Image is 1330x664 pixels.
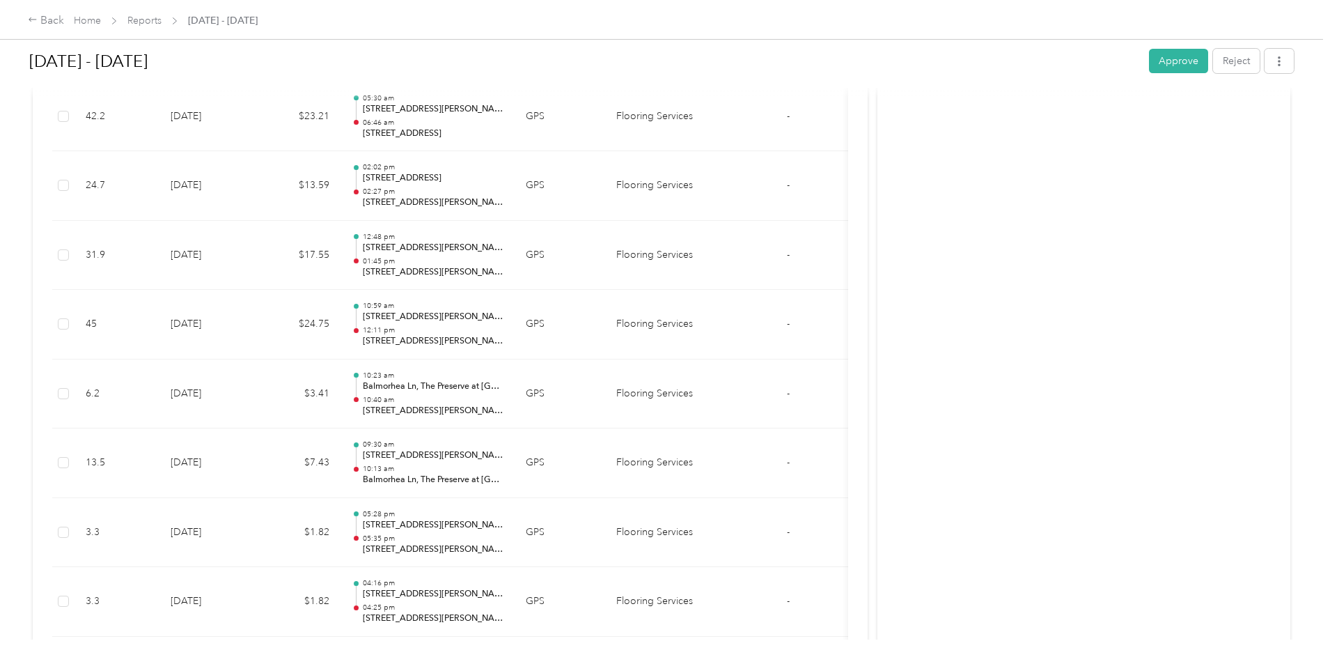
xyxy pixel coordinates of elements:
[605,290,710,360] td: Flooring Services
[363,395,503,405] p: 10:40 am
[363,578,503,588] p: 04:16 pm
[75,498,159,568] td: 3.3
[363,128,503,140] p: [STREET_ADDRESS]
[605,360,710,429] td: Flooring Services
[363,371,503,380] p: 10:23 am
[787,456,790,468] span: -
[363,534,503,543] p: 05:35 pm
[515,151,605,221] td: GPS
[363,519,503,532] p: [STREET_ADDRESS][PERSON_NAME][PERSON_NAME]
[257,567,341,637] td: $1.82
[515,428,605,498] td: GPS
[75,221,159,291] td: 31.9
[605,221,710,291] td: Flooring Services
[363,440,503,449] p: 09:30 am
[363,588,503,601] p: [STREET_ADDRESS][PERSON_NAME][PERSON_NAME]
[787,249,790,261] span: -
[515,290,605,360] td: GPS
[1149,49,1208,73] button: Approve
[363,380,503,393] p: Balmorhea Ln, The Preserve at [GEOGRAPHIC_DATA], [GEOGRAPHIC_DATA], [GEOGRAPHIC_DATA]
[363,612,503,625] p: [STREET_ADDRESS][PERSON_NAME][PERSON_NAME]
[363,405,503,417] p: [STREET_ADDRESS][PERSON_NAME][PERSON_NAME]
[515,221,605,291] td: GPS
[257,498,341,568] td: $1.82
[363,172,503,185] p: [STREET_ADDRESS]
[787,526,790,538] span: -
[515,567,605,637] td: GPS
[363,325,503,335] p: 12:11 pm
[363,311,503,323] p: [STREET_ADDRESS][PERSON_NAME][PERSON_NAME]
[159,151,257,221] td: [DATE]
[515,498,605,568] td: GPS
[787,179,790,191] span: -
[1213,49,1260,73] button: Reject
[363,449,503,462] p: [STREET_ADDRESS][PERSON_NAME]
[159,290,257,360] td: [DATE]
[188,13,258,28] span: [DATE] - [DATE]
[257,151,341,221] td: $13.59
[159,82,257,152] td: [DATE]
[605,567,710,637] td: Flooring Services
[363,603,503,612] p: 04:25 pm
[605,498,710,568] td: Flooring Services
[159,498,257,568] td: [DATE]
[787,318,790,330] span: -
[257,221,341,291] td: $17.55
[257,82,341,152] td: $23.21
[605,151,710,221] td: Flooring Services
[363,474,503,486] p: Balmorhea Ln, The Preserve at [GEOGRAPHIC_DATA], [GEOGRAPHIC_DATA], [GEOGRAPHIC_DATA]
[363,509,503,519] p: 05:28 pm
[787,110,790,122] span: -
[1252,586,1330,664] iframe: Everlance-gr Chat Button Frame
[257,290,341,360] td: $24.75
[127,15,162,26] a: Reports
[159,360,257,429] td: [DATE]
[363,464,503,474] p: 10:13 am
[29,45,1139,78] h1: Aug 1 - 31, 2025
[363,162,503,172] p: 02:02 pm
[75,567,159,637] td: 3.3
[28,13,64,29] div: Back
[257,428,341,498] td: $7.43
[75,82,159,152] td: 42.2
[363,118,503,128] p: 06:46 am
[257,360,341,429] td: $3.41
[75,290,159,360] td: 45
[363,266,503,279] p: [STREET_ADDRESS][PERSON_NAME]
[75,151,159,221] td: 24.7
[363,256,503,266] p: 01:45 pm
[363,187,503,196] p: 02:27 pm
[75,360,159,429] td: 6.2
[363,242,503,254] p: [STREET_ADDRESS][PERSON_NAME], Fireside by the Lake, [GEOGRAPHIC_DATA], [GEOGRAPHIC_DATA]
[605,428,710,498] td: Flooring Services
[363,196,503,209] p: [STREET_ADDRESS][PERSON_NAME]
[363,335,503,348] p: [STREET_ADDRESS][PERSON_NAME], Fireside by the Lake, [GEOGRAPHIC_DATA], [GEOGRAPHIC_DATA]
[74,15,101,26] a: Home
[515,82,605,152] td: GPS
[159,567,257,637] td: [DATE]
[75,428,159,498] td: 13.5
[159,221,257,291] td: [DATE]
[363,232,503,242] p: 12:48 pm
[605,82,710,152] td: Flooring Services
[787,595,790,607] span: -
[363,103,503,116] p: [STREET_ADDRESS][PERSON_NAME]
[159,428,257,498] td: [DATE]
[787,387,790,399] span: -
[363,301,503,311] p: 10:59 am
[515,360,605,429] td: GPS
[363,543,503,556] p: [STREET_ADDRESS][PERSON_NAME]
